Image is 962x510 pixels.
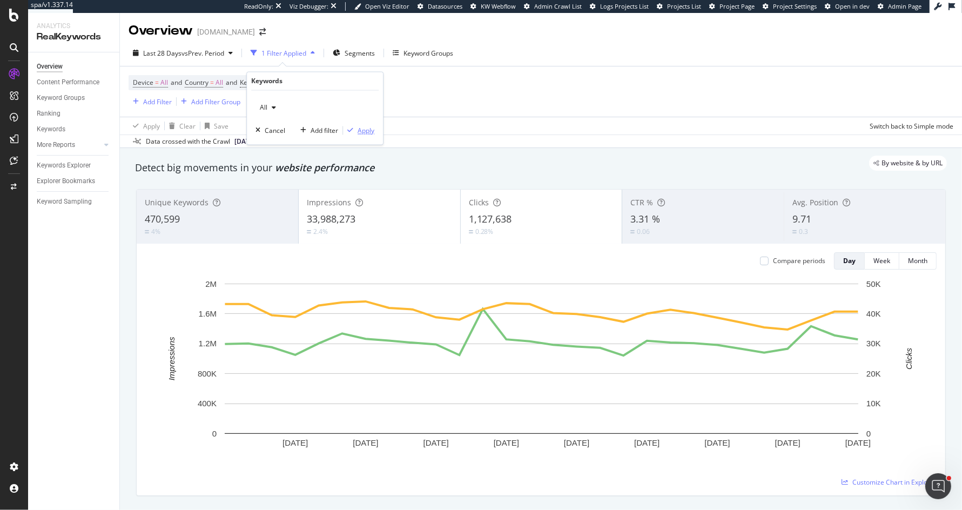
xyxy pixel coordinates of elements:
span: and [226,78,237,87]
div: 0.3 [799,227,808,236]
span: KW Webflow [481,2,516,10]
span: = [210,78,214,87]
span: Last 28 Days [143,49,181,58]
div: Cancel [265,126,285,135]
div: Clear [179,122,196,131]
span: By website & by URL [882,160,943,166]
span: Country [185,78,208,87]
text: 800K [198,369,217,378]
span: Logs Projects List [600,2,649,10]
button: Clear [165,117,196,135]
div: 2.4% [313,227,328,236]
button: Day [834,252,865,270]
button: Keyword Groups [388,44,458,62]
div: More Reports [37,139,75,151]
div: Switch back to Simple mode [870,122,953,131]
text: [DATE] [353,438,378,447]
span: 33,988,273 [307,212,355,225]
span: vs Prev. Period [181,49,224,58]
span: Clicks [469,197,489,207]
div: Compare periods [773,256,825,265]
div: Keyword Groups [37,92,85,104]
text: 400K [198,399,217,408]
a: Keyword Groups [37,92,112,104]
button: Segments [328,44,379,62]
img: Equal [630,230,635,233]
span: Avg. Position [792,197,838,207]
div: Keywords [251,77,282,86]
div: 0.06 [637,227,650,236]
button: Switch back to Simple mode [865,117,953,135]
button: Cancel [251,125,285,136]
div: Keywords [37,124,65,135]
span: All [160,75,168,90]
text: 1.2M [199,339,217,348]
a: Content Performance [37,77,112,88]
button: Week [865,252,899,270]
span: 2025 Aug. 24th [234,137,255,146]
div: Add Filter [143,97,172,106]
span: 3.31 % [630,212,660,225]
span: Keywords [240,78,269,87]
text: 0 [866,429,871,438]
a: Open in dev [825,2,870,11]
text: [DATE] [775,438,800,447]
a: Keywords Explorer [37,160,112,171]
a: KW Webflow [470,2,516,11]
button: Save [200,117,228,135]
a: Datasources [418,2,462,11]
div: Save [214,122,228,131]
div: 0.28% [475,227,494,236]
a: Customize Chart in Explorer [842,478,937,487]
div: arrow-right-arrow-left [259,28,266,36]
span: 1,127,638 [469,212,512,225]
text: 0 [212,429,217,438]
span: All [255,103,267,112]
text: 10K [866,399,881,408]
text: [DATE] [704,438,730,447]
span: Projects List [667,2,701,10]
div: Analytics [37,22,111,31]
span: Admin Page [888,2,921,10]
button: Month [899,252,937,270]
a: Keywords [37,124,112,135]
button: Apply [129,117,160,135]
span: = [155,78,159,87]
span: Project Page [719,2,755,10]
a: More Reports [37,139,101,151]
div: Overview [37,61,63,72]
button: Add Filter Group [177,95,240,108]
span: Open in dev [835,2,870,10]
span: Datasources [428,2,462,10]
a: Projects List [657,2,701,11]
span: Device [133,78,153,87]
div: ReadOnly: [244,2,273,11]
img: Equal [307,230,311,233]
svg: A chart. [145,278,937,466]
span: Admin Crawl List [534,2,582,10]
text: [DATE] [845,438,871,447]
div: [DOMAIN_NAME] [197,26,255,37]
span: Segments [345,49,375,58]
a: Keyword Sampling [37,196,112,207]
a: Logs Projects List [590,2,649,11]
a: Admin Page [878,2,921,11]
text: Impressions [167,337,176,380]
div: Content Performance [37,77,99,88]
a: Admin Crawl List [524,2,582,11]
img: Equal [469,230,473,233]
div: Keyword Sampling [37,196,92,207]
div: Viz Debugger: [290,2,328,11]
text: [DATE] [282,438,308,447]
span: 9.71 [792,212,811,225]
div: Week [873,256,890,265]
span: Open Viz Editor [365,2,409,10]
span: CTR % [630,197,653,207]
text: 1.6M [199,309,217,318]
div: Add filter [311,126,338,135]
a: Ranking [37,108,112,119]
text: [DATE] [634,438,660,447]
button: [DATE] [230,135,268,148]
button: Add filter [296,125,338,136]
